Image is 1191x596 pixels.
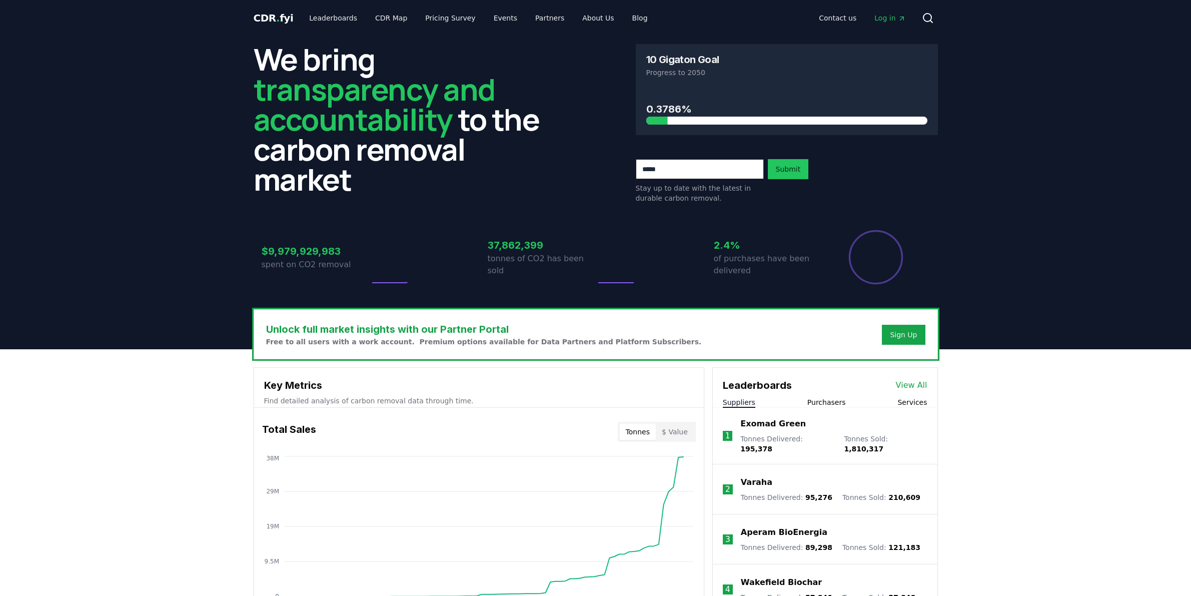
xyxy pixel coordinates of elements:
[725,430,730,442] p: 1
[266,322,702,337] h3: Unlock full market insights with our Partner Portal
[262,244,370,259] h3: $9,979,929,983
[527,9,572,27] a: Partners
[890,330,917,340] a: Sign Up
[842,492,920,502] p: Tonnes Sold :
[805,493,832,501] span: 95,276
[882,325,925,345] button: Sign Up
[866,9,913,27] a: Log in
[636,183,764,203] p: Stay up to date with the latest in durable carbon removal.
[254,69,495,140] span: transparency and accountability
[264,396,694,406] p: Find detailed analysis of carbon removal data through time.
[276,12,280,24] span: .
[874,13,905,23] span: Log in
[262,422,316,442] h3: Total Sales
[740,418,806,430] a: Exomad Green
[646,68,927,78] p: Progress to 2050
[266,523,279,530] tspan: 19M
[888,543,920,551] span: 121,183
[486,9,525,27] a: Events
[266,337,702,347] p: Free to all users with a work account. Premium options available for Data Partners and Platform S...
[811,9,913,27] nav: Main
[254,12,294,24] span: CDR fyi
[807,397,846,407] button: Purchasers
[740,434,834,454] p: Tonnes Delivered :
[844,434,927,454] p: Tonnes Sold :
[741,476,772,488] a: Varaha
[714,253,822,277] p: of purchases have been delivered
[848,229,904,285] div: Percentage of sales delivered
[725,483,730,495] p: 2
[725,533,730,545] p: 3
[714,238,822,253] h3: 2.4%
[262,259,370,271] p: spent on CO2 removal
[254,11,294,25] a: CDR.fyi
[574,9,622,27] a: About Us
[488,253,596,277] p: tonnes of CO2 has been sold
[897,397,927,407] button: Services
[741,576,822,588] a: Wakefield Biochar
[620,424,656,440] button: Tonnes
[741,526,827,538] a: Aperam BioEnergia
[723,397,755,407] button: Suppliers
[301,9,655,27] nav: Main
[264,378,694,393] h3: Key Metrics
[646,102,927,117] h3: 0.3786%
[725,583,730,595] p: 4
[646,55,719,65] h3: 10 Gigaton Goal
[266,455,279,462] tspan: 38M
[656,424,694,440] button: $ Value
[266,488,279,495] tspan: 29M
[624,9,656,27] a: Blog
[811,9,864,27] a: Contact us
[896,379,927,391] a: View All
[488,238,596,253] h3: 37,862,399
[417,9,483,27] a: Pricing Survey
[301,9,365,27] a: Leaderboards
[264,558,279,565] tspan: 9.5M
[740,445,772,453] span: 195,378
[254,44,556,194] h2: We bring to the carbon removal market
[842,542,920,552] p: Tonnes Sold :
[741,542,832,552] p: Tonnes Delivered :
[723,378,792,393] h3: Leaderboards
[741,492,832,502] p: Tonnes Delivered :
[888,493,920,501] span: 210,609
[844,445,883,453] span: 1,810,317
[768,159,809,179] button: Submit
[805,543,832,551] span: 89,298
[367,9,415,27] a: CDR Map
